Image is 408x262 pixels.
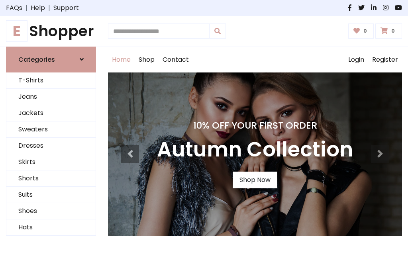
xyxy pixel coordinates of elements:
a: Shop Now [233,172,277,188]
a: 0 [348,23,374,39]
a: Hats [6,219,96,236]
h3: Autumn Collection [157,137,353,162]
span: 0 [389,27,397,35]
span: E [6,20,27,42]
span: | [22,3,31,13]
a: Shorts [6,170,96,187]
a: FAQs [6,3,22,13]
a: Contact [159,47,193,72]
a: Help [31,3,45,13]
a: Home [108,47,135,72]
a: Login [344,47,368,72]
a: Suits [6,187,96,203]
a: Dresses [6,138,96,154]
a: 0 [375,23,402,39]
a: Shop [135,47,159,72]
a: Support [53,3,79,13]
h6: Categories [18,56,55,63]
a: T-Shirts [6,72,96,89]
span: | [45,3,53,13]
h1: Shopper [6,22,96,40]
a: Shoes [6,203,96,219]
a: EShopper [6,22,96,40]
a: Sweaters [6,121,96,138]
a: Jeans [6,89,96,105]
span: 0 [361,27,369,35]
a: Register [368,47,402,72]
a: Skirts [6,154,96,170]
h4: 10% Off Your First Order [157,120,353,131]
a: Categories [6,47,96,72]
a: Jackets [6,105,96,121]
